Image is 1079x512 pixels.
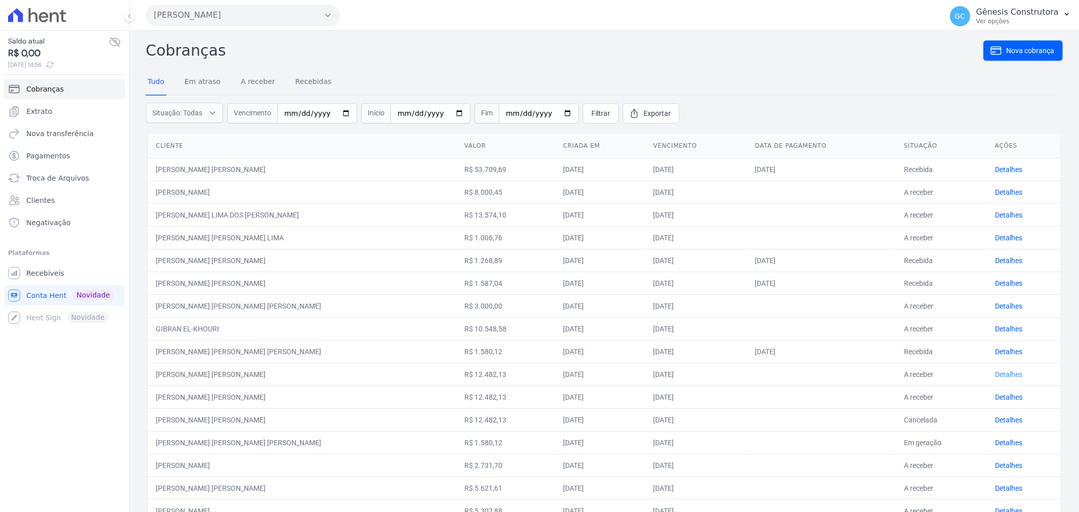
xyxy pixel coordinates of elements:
td: A receber [896,454,987,477]
span: Fim [474,103,499,123]
span: [DATE] 14:56 [8,60,109,69]
td: A receber [896,294,987,317]
td: [DATE] [555,249,645,272]
a: Recebidas [293,69,334,96]
td: A receber [896,203,987,226]
td: R$ 1.268,89 [456,249,555,272]
td: [DATE] [645,363,747,386]
a: Detalhes [995,484,1022,492]
a: Detalhes [995,370,1022,378]
a: Detalhes [995,257,1022,265]
td: [PERSON_NAME] [PERSON_NAME] [PERSON_NAME] [148,431,456,454]
span: Troca de Arquivos [26,173,89,183]
button: [PERSON_NAME] [146,5,340,25]
td: [DATE] [555,431,645,454]
span: Novidade [72,289,114,301]
td: [PERSON_NAME] [PERSON_NAME] [148,386,456,408]
td: [PERSON_NAME] [PERSON_NAME] [148,249,456,272]
span: GC [955,13,965,20]
td: [DATE] [747,249,895,272]
button: Situação: Todas [146,103,223,123]
td: R$ 1.580,12 [456,340,555,363]
td: A receber [896,363,987,386]
td: [DATE] [555,272,645,294]
td: [DATE] [645,386,747,408]
td: R$ 12.482,13 [456,386,555,408]
td: A receber [896,181,987,203]
span: Nova cobrança [1006,46,1054,56]
td: A receber [896,386,987,408]
a: Negativação [4,212,125,233]
td: [DATE] [645,203,747,226]
td: [DATE] [555,181,645,203]
a: Em atraso [183,69,223,96]
th: Data de pagamento [747,134,895,158]
td: A receber [896,477,987,499]
th: Criada em [555,134,645,158]
td: Recebida [896,272,987,294]
td: [DATE] [555,363,645,386]
p: Gênesis Construtora [976,7,1059,17]
td: A receber [896,226,987,249]
a: Extrato [4,101,125,121]
a: Detalhes [995,279,1022,287]
td: [DATE] [747,272,895,294]
span: Conta Hent [26,290,66,301]
span: Extrato [26,106,52,116]
a: Detalhes [995,393,1022,401]
h2: Cobranças [146,39,983,62]
span: Exportar [643,108,671,118]
td: [DATE] [555,477,645,499]
td: [PERSON_NAME] [PERSON_NAME] [148,272,456,294]
td: Recebida [896,340,987,363]
th: Cliente [148,134,456,158]
td: [DATE] [645,181,747,203]
td: R$ 8.000,45 [456,181,555,203]
th: Ações [987,134,1061,158]
td: [DATE] [645,431,747,454]
a: Detalhes [995,188,1022,196]
td: Cancelada [896,408,987,431]
span: Situação: Todas [152,108,202,118]
nav: Sidebar [8,79,121,328]
a: Troca de Arquivos [4,168,125,188]
a: Filtrar [583,103,619,123]
td: [PERSON_NAME] [PERSON_NAME] [148,408,456,431]
td: [DATE] [645,272,747,294]
td: [DATE] [645,317,747,340]
a: Detalhes [995,211,1022,219]
span: Nova transferência [26,129,94,139]
td: R$ 10.548,58 [456,317,555,340]
a: Nova cobrança [983,40,1063,61]
span: Negativação [26,218,71,228]
td: R$ 5.621,61 [456,477,555,499]
td: R$ 3.000,00 [456,294,555,317]
td: R$ 2.731,70 [456,454,555,477]
td: [DATE] [555,408,645,431]
a: Detalhes [995,439,1022,447]
a: Recebíveis [4,263,125,283]
td: [PERSON_NAME] [PERSON_NAME] LIMA [148,226,456,249]
a: Detalhes [995,325,1022,333]
a: Pagamentos [4,146,125,166]
td: Recebida [896,158,987,181]
td: [DATE] [645,226,747,249]
td: [PERSON_NAME] [PERSON_NAME] [PERSON_NAME] [148,294,456,317]
a: Tudo [146,69,166,96]
p: Ver opções [976,17,1059,25]
a: Clientes [4,190,125,210]
td: [DATE] [645,477,747,499]
td: [DATE] [555,317,645,340]
th: Valor [456,134,555,158]
td: [DATE] [645,158,747,181]
td: Em geração [896,431,987,454]
td: [DATE] [747,340,895,363]
td: R$ 53.709,69 [456,158,555,181]
td: R$ 1.006,76 [456,226,555,249]
a: Detalhes [995,234,1022,242]
div: Plataformas [8,247,121,259]
span: Início [361,103,391,123]
td: [PERSON_NAME] [148,454,456,477]
td: [DATE] [555,294,645,317]
span: Clientes [26,195,55,205]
